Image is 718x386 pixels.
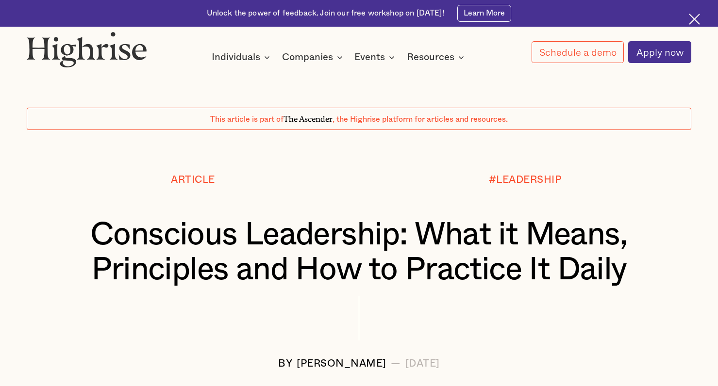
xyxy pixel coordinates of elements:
[27,32,147,68] img: Highrise logo
[489,175,562,186] div: #LEADERSHIP
[628,41,691,63] a: Apply now
[282,51,346,63] div: Companies
[407,51,467,63] div: Resources
[282,51,333,63] div: Companies
[171,175,215,186] div: Article
[212,51,273,63] div: Individuals
[689,14,700,25] img: Cross icon
[212,51,260,63] div: Individuals
[278,358,292,370] div: BY
[354,51,398,63] div: Events
[457,5,511,22] a: Learn More
[391,358,401,370] div: —
[297,358,386,370] div: [PERSON_NAME]
[284,113,333,122] span: The Ascender
[405,358,440,370] div: [DATE]
[210,115,284,123] span: This article is part of
[354,51,385,63] div: Events
[54,217,663,288] h1: Conscious Leadership: What it Means, Principles and How to Practice It Daily
[207,8,444,19] div: Unlock the power of feedback. Join our free workshop on [DATE]!
[407,51,454,63] div: Resources
[333,115,508,123] span: , the Highrise platform for articles and resources.
[532,41,624,63] a: Schedule a demo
